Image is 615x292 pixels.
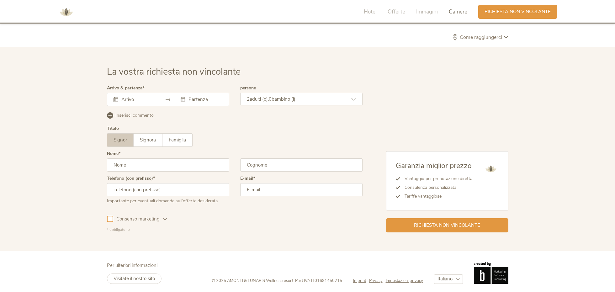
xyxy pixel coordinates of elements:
img: AMONTI & LUNARIS Wellnessresort [483,161,499,177]
span: La vostra richiesta non vincolante [107,66,241,78]
span: bambino (i) [272,96,295,102]
span: Hotel [364,8,377,15]
span: adulti (o), [250,96,269,102]
span: Per ulteriori informazioni [107,262,157,268]
a: Visitate il nostro sito [107,273,162,284]
span: Signor [114,137,127,143]
span: 2 [247,96,250,102]
span: Camere [449,8,467,15]
input: Cognome [240,158,363,172]
span: © 2025 AMONTI & LUNARIS Wellnessresort [212,278,293,284]
span: Richiesta non vincolante [485,8,551,15]
span: Immagini [416,8,438,15]
img: AMONTI & LUNARIS Wellnessresort [57,3,76,21]
li: Tariffe vantaggiose [400,192,472,201]
label: Arrivo & partenza [107,86,145,90]
span: Richiesta non vincolante [414,222,480,229]
a: AMONTI & LUNARIS Wellnessresort [57,9,76,14]
label: E-mail [240,176,255,181]
div: * obbligatorio [107,227,363,232]
label: Nome [107,151,120,156]
span: Garanzia miglior prezzo [396,161,472,171]
li: Vantaggio per prenotazione diretta [400,174,472,183]
span: Offerte [388,8,405,15]
span: Famiglia [169,137,186,143]
img: Brandnamic GmbH | Leading Hospitality Solutions [474,262,508,284]
input: Partenza [187,96,223,103]
span: - [293,278,295,284]
span: 0 [269,96,272,102]
label: persone [240,86,256,90]
a: Impostazioni privacy [386,278,423,284]
span: Visitate il nostro sito [114,275,155,282]
span: Privacy [369,278,383,284]
span: Inserisci commento [115,112,154,119]
a: Privacy [369,278,386,284]
li: Consulenza personalizzata [400,183,472,192]
a: Imprint [353,278,369,284]
input: Telefono (con prefisso) [107,183,229,196]
span: Signora [140,137,156,143]
span: Come raggiungerci [458,35,504,40]
span: Part.IVA IT01691450215 [295,278,342,284]
input: E-mail [240,183,363,196]
label: Telefono (con prefisso) [107,176,155,181]
div: Importante per eventuali domande sull’offerta desiderata [107,196,229,204]
span: Imprint [353,278,366,284]
input: Nome [107,158,229,172]
input: Arrivo [120,96,156,103]
span: Consenso marketing [113,216,163,222]
div: Titolo [107,126,119,131]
